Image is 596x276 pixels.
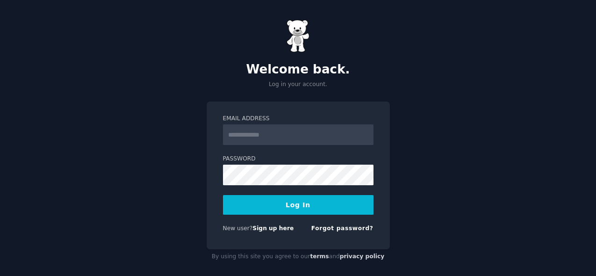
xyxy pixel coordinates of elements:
[223,155,373,163] label: Password
[207,80,390,89] p: Log in your account.
[223,115,373,123] label: Email Address
[311,225,373,232] a: Forgot password?
[340,253,385,260] a: privacy policy
[287,20,310,52] img: Gummy Bear
[223,195,373,215] button: Log In
[310,253,329,260] a: terms
[207,249,390,264] div: By using this site you agree to our and
[252,225,294,232] a: Sign up here
[223,225,253,232] span: New user?
[207,62,390,77] h2: Welcome back.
